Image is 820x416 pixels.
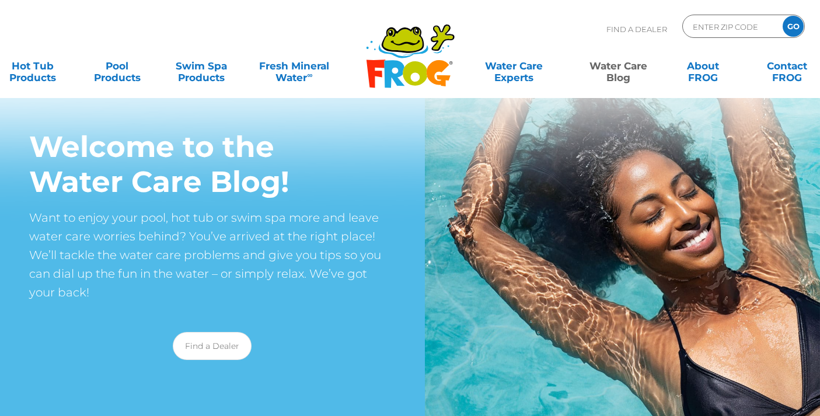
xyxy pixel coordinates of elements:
[586,54,651,78] a: Water CareBlog
[29,208,396,302] p: Want to enjoy your pool, hot tub or swim spa more and leave water care worries behind? You’ve arr...
[755,54,820,78] a: ContactFROG
[307,71,312,79] sup: ∞
[670,54,735,78] a: AboutFROG
[173,332,252,360] a: Find a Dealer
[169,54,234,78] a: Swim SpaProducts
[460,54,567,78] a: Water CareExperts
[253,54,336,78] a: Fresh MineralWater∞
[692,18,770,35] input: Zip Code Form
[85,54,150,78] a: PoolProducts
[606,15,667,44] p: Find A Dealer
[783,16,804,37] input: GO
